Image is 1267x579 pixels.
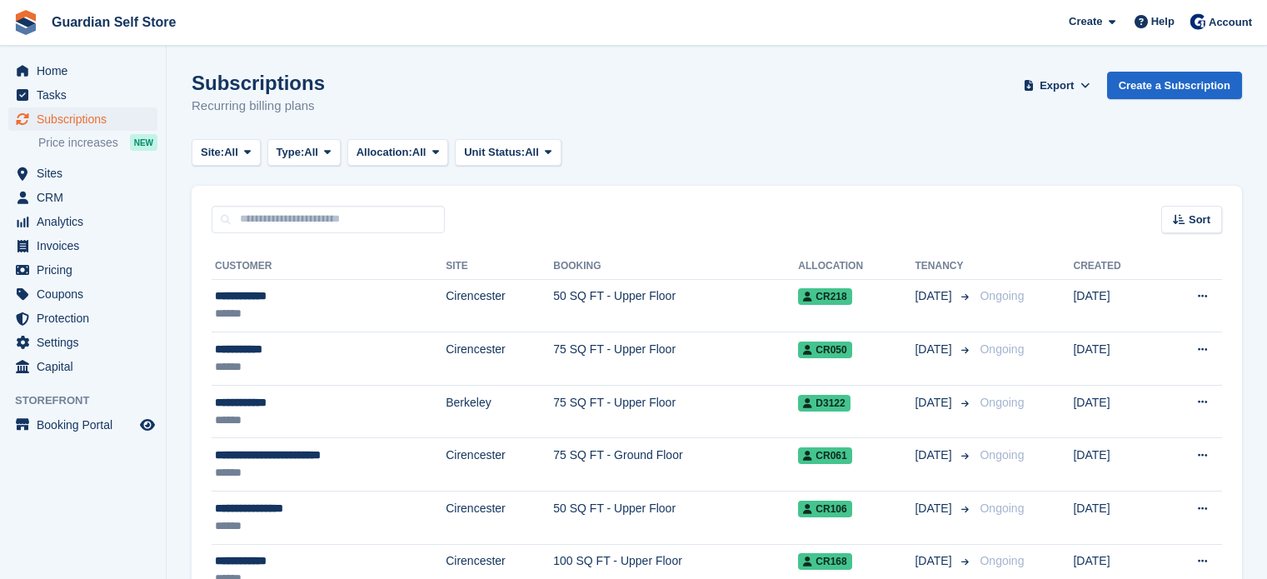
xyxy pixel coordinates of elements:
span: Pricing [37,258,137,282]
span: Subscriptions [37,107,137,131]
td: Cirencester [446,279,553,332]
td: 75 SQ FT - Ground Floor [553,438,798,492]
td: Cirencester [446,332,553,386]
button: Unit Status: All [455,139,561,167]
th: Site [446,253,553,280]
a: menu [8,331,157,354]
span: All [412,144,426,161]
span: Sites [37,162,137,185]
span: Export [1040,77,1074,94]
img: stora-icon-8386f47178a22dfd0bd8f6a31ec36ba5ce8667c1dd55bd0f319d3a0aa187defe.svg [13,10,38,35]
a: Guardian Self Store [45,8,182,36]
td: [DATE] [1073,492,1159,545]
button: Export [1020,72,1094,99]
a: menu [8,413,157,437]
a: menu [8,307,157,330]
span: CR061 [798,447,851,464]
td: [DATE] [1073,438,1159,492]
a: Price increases NEW [38,133,157,152]
a: menu [8,355,157,378]
span: Settings [37,331,137,354]
td: [DATE] [1073,385,1159,438]
span: CR168 [798,553,851,570]
td: Cirencester [446,438,553,492]
span: [DATE] [915,287,955,305]
span: Coupons [37,282,137,306]
span: CRM [37,186,137,209]
span: Ongoing [980,289,1024,302]
span: Capital [37,355,137,378]
a: menu [8,107,157,131]
span: D3122 [798,395,850,412]
th: Booking [553,253,798,280]
span: Help [1151,13,1175,30]
span: Storefront [15,392,166,409]
td: 50 SQ FT - Upper Floor [553,492,798,545]
span: All [304,144,318,161]
span: CR106 [798,501,851,517]
span: Ongoing [980,448,1024,462]
td: 75 SQ FT - Upper Floor [553,385,798,438]
span: Ongoing [980,554,1024,567]
span: Allocation: [357,144,412,161]
span: [DATE] [915,447,955,464]
td: 50 SQ FT - Upper Floor [553,279,798,332]
p: Recurring billing plans [192,97,325,116]
span: Analytics [37,210,137,233]
span: [DATE] [915,552,955,570]
a: menu [8,186,157,209]
span: CR218 [798,288,851,305]
span: [DATE] [915,394,955,412]
span: All [525,144,539,161]
span: Invoices [37,234,137,257]
th: Allocation [798,253,915,280]
span: Price increases [38,135,118,151]
img: Tom Scott [1190,13,1206,30]
span: Sort [1189,212,1210,228]
td: Cirencester [446,492,553,545]
a: menu [8,83,157,107]
span: Home [37,59,137,82]
span: Ongoing [980,502,1024,515]
span: [DATE] [915,341,955,358]
th: Customer [212,253,446,280]
span: Account [1209,14,1252,31]
a: menu [8,282,157,306]
span: [DATE] [915,500,955,517]
a: menu [8,258,157,282]
a: Preview store [137,415,157,435]
span: Protection [37,307,137,330]
td: [DATE] [1073,279,1159,332]
span: Ongoing [980,342,1024,356]
span: All [224,144,238,161]
a: menu [8,162,157,185]
span: Tasks [37,83,137,107]
a: menu [8,210,157,233]
span: CR050 [798,342,851,358]
td: 75 SQ FT - Upper Floor [553,332,798,386]
a: Create a Subscription [1107,72,1242,99]
span: Create [1069,13,1102,30]
td: [DATE] [1073,332,1159,386]
span: Unit Status: [464,144,525,161]
span: Ongoing [980,396,1024,409]
a: menu [8,234,157,257]
td: Berkeley [446,385,553,438]
button: Site: All [192,139,261,167]
button: Type: All [267,139,341,167]
th: Tenancy [915,253,973,280]
a: menu [8,59,157,82]
span: Booking Portal [37,413,137,437]
button: Allocation: All [347,139,449,167]
span: Site: [201,144,224,161]
span: Type: [277,144,305,161]
div: NEW [130,134,157,151]
h1: Subscriptions [192,72,325,94]
th: Created [1073,253,1159,280]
